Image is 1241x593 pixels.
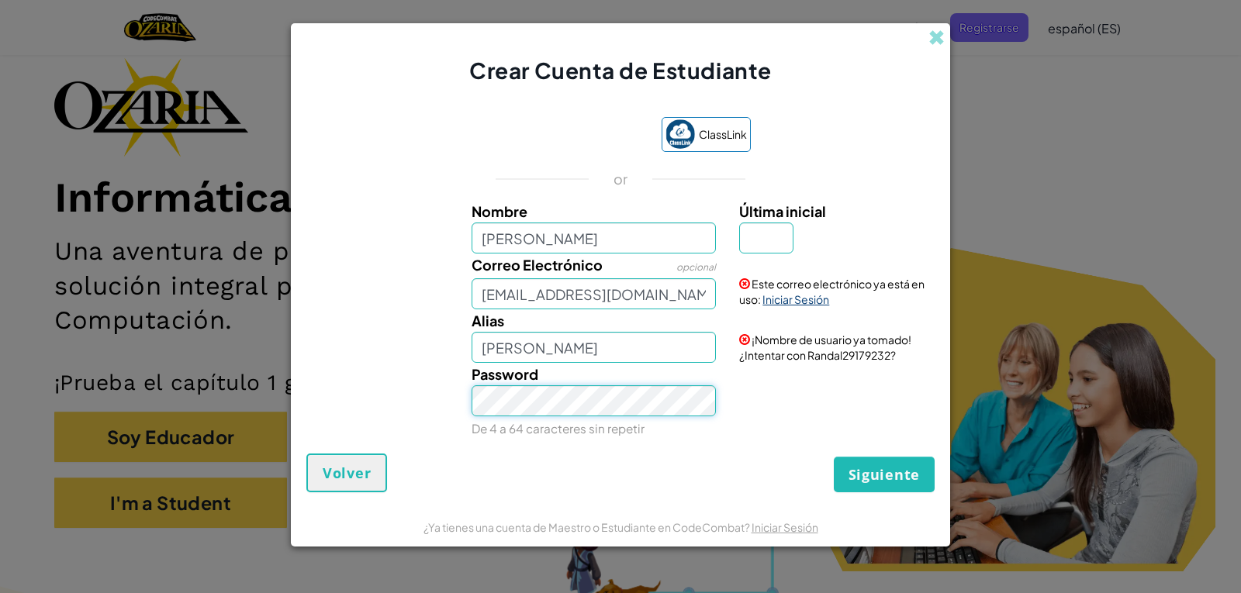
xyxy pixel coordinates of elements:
a: Iniciar Sesión [762,292,829,306]
span: ¿Ya tienes una cuenta de Maestro o Estudiante en CodeCombat? [423,520,752,534]
span: ClassLink [699,123,747,146]
span: Este correo electrónico ya está en uso: [739,277,925,306]
button: Siguiente [834,457,935,492]
span: Volver [323,464,371,482]
span: Alias [472,312,504,329]
span: Password [472,365,538,383]
iframe: Botón Iniciar sesión con Google [482,119,654,153]
p: or [614,170,628,188]
span: Correo Electrónico [472,256,603,274]
span: Nombre [472,202,527,220]
button: Volver [306,453,387,492]
span: opcional [676,261,716,273]
span: Siguiente [849,465,920,484]
img: classlink-logo-small.png [665,119,695,149]
span: ¡Nombre de usuario ya tomado! ¿Intentar con Randal29179232? [739,333,911,362]
small: De 4 a 64 caracteres sin repetir [472,421,645,436]
a: Iniciar Sesión [752,520,818,534]
span: Última inicial [739,202,826,220]
span: Crear Cuenta de Estudiante [469,57,772,84]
